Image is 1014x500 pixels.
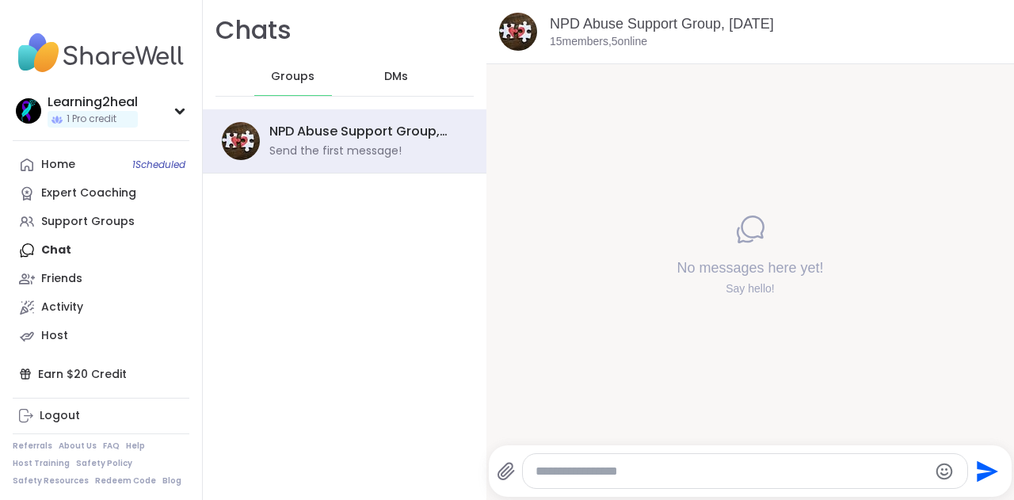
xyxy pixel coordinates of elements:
div: Friends [41,271,82,287]
a: NPD Abuse Support Group, [DATE] [550,16,774,32]
textarea: Type your message [536,464,928,479]
button: Send [968,453,1004,489]
div: NPD Abuse Support Group, [DATE] [269,123,458,140]
img: NPD Abuse Support Group, Oct 13 [222,122,260,160]
img: NPD Abuse Support Group, Oct 13 [499,13,537,51]
a: Safety Policy [76,458,132,469]
div: Activity [41,300,83,315]
img: ShareWell Nav Logo [13,25,189,81]
a: Referrals [13,441,52,452]
a: Expert Coaching [13,179,189,208]
div: Send the first message! [269,143,402,159]
div: Say hello! [677,281,823,296]
a: Redeem Code [95,475,156,487]
a: About Us [59,441,97,452]
a: Friends [13,265,189,293]
a: Home1Scheduled [13,151,189,179]
p: 15 members, 5 online [550,34,647,50]
span: Groups [271,69,314,85]
div: Support Groups [41,214,135,230]
a: Host [13,322,189,350]
a: Blog [162,475,181,487]
h1: Chats [215,13,292,48]
a: Logout [13,402,189,430]
img: Learning2heal [16,98,41,124]
div: Host [41,328,68,344]
span: 1 Pro credit [67,113,116,126]
a: Activity [13,293,189,322]
a: FAQ [103,441,120,452]
h4: No messages here yet! [677,258,823,277]
a: Host Training [13,458,70,469]
div: Learning2heal [48,94,138,111]
div: Home [41,157,75,173]
span: 1 Scheduled [132,158,185,171]
span: DMs [384,69,408,85]
div: Earn $20 Credit [13,360,189,388]
button: Emoji picker [935,462,954,481]
a: Safety Resources [13,475,89,487]
a: Help [126,441,145,452]
div: Expert Coaching [41,185,136,201]
a: Support Groups [13,208,189,236]
div: Logout [40,408,80,424]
